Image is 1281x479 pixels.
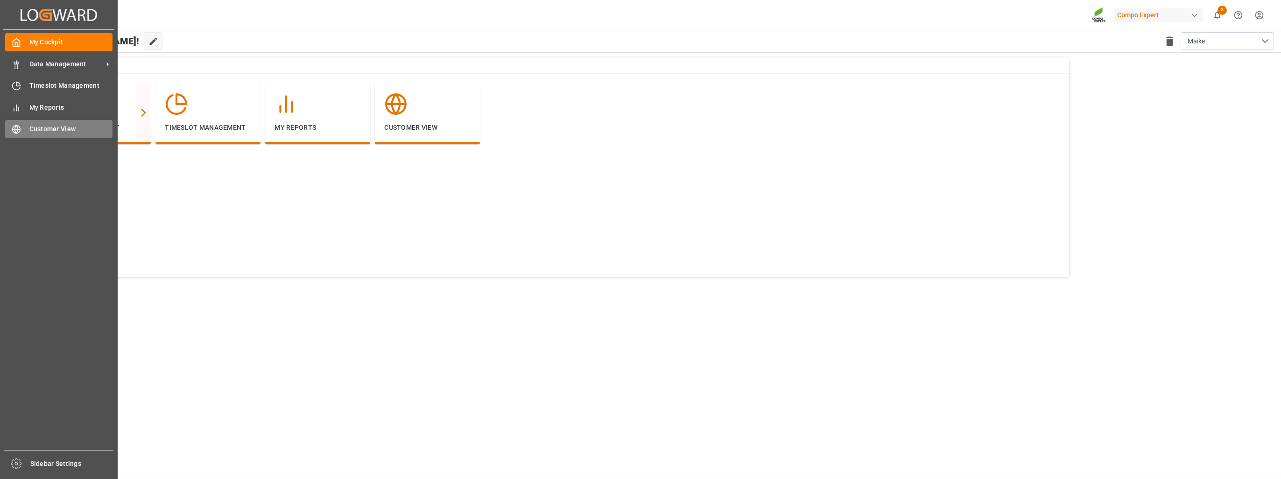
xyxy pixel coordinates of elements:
button: Compo Expert [1113,6,1207,24]
span: My Cockpit [29,37,113,47]
button: show 3 new notifications [1207,5,1228,26]
span: Data Management [29,59,103,69]
span: Customer View [29,124,113,134]
button: Help Center [1228,5,1249,26]
span: Sidebar Settings [30,459,114,469]
img: Screenshot%202023-09-29%20at%2010.02.21.png_1712312052.png [1092,7,1107,23]
p: My Reports [274,123,361,133]
div: Compo Expert [1113,8,1203,22]
p: Customer View [384,123,471,133]
a: Timeslot Management [5,77,113,95]
span: Timeslot Management [29,81,113,91]
a: Customer View [5,120,113,138]
span: Maike [1188,36,1205,46]
a: My Reports [5,98,113,116]
p: Timeslot Management [165,123,251,133]
span: My Reports [29,103,113,113]
button: open menu [1181,32,1274,50]
a: My Cockpit [5,33,113,51]
span: 3 [1218,6,1227,15]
